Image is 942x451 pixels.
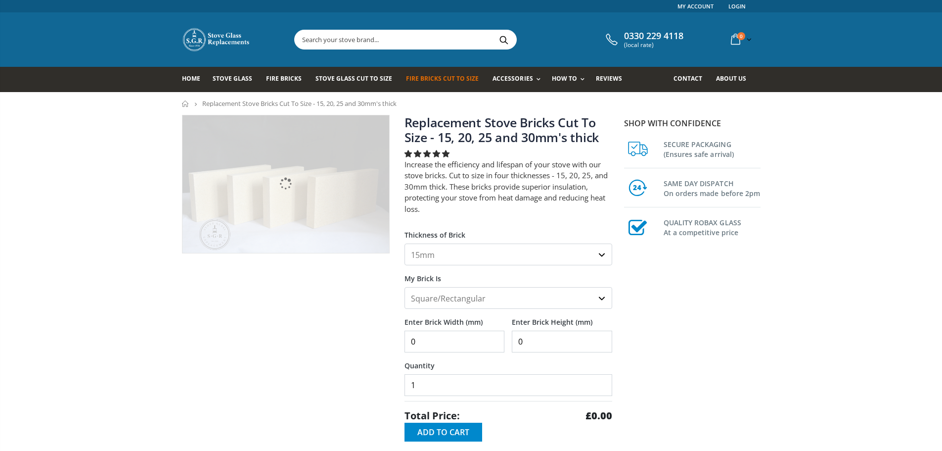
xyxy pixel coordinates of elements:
[624,31,683,42] span: 0330 229 4118
[552,67,589,92] a: How To
[404,149,451,158] span: 4.78 stars
[673,67,710,92] a: Contact
[182,27,251,52] img: Stove Glass Replacement
[664,138,761,159] h3: SECURE PACKAGING (Ensures safe arrival)
[596,67,629,92] a: Reviews
[404,114,599,146] a: Replacement Stove Bricks Cut To Size - 15, 20, 25 and 30mm's thick
[493,67,545,92] a: Accessories
[404,309,505,327] label: Enter Brick Width (mm)
[404,423,482,442] button: Add to Cart
[624,117,761,129] p: Shop with confidence
[664,216,761,238] h3: QUALITY ROBAX GLASS At a competitive price
[512,309,612,327] label: Enter Brick Height (mm)
[552,74,577,83] span: How To
[716,67,754,92] a: About us
[404,265,612,283] label: My Brick Is
[417,427,469,438] span: Add to Cart
[182,74,200,83] span: Home
[404,409,460,423] span: Total Price:
[664,177,761,199] h3: SAME DAY DISPATCH On orders made before 2pm
[493,30,515,49] button: Search
[315,74,392,83] span: Stove Glass Cut To Size
[404,352,612,370] label: Quantity
[295,30,627,49] input: Search your stove brand...
[266,67,309,92] a: Fire Bricks
[406,67,486,92] a: Fire Bricks Cut To Size
[266,74,302,83] span: Fire Bricks
[213,67,260,92] a: Stove Glass
[406,74,479,83] span: Fire Bricks Cut To Size
[202,99,397,108] span: Replacement Stove Bricks Cut To Size - 15, 20, 25 and 30mm's thick
[213,74,252,83] span: Stove Glass
[673,74,702,83] span: Contact
[727,30,754,49] a: 0
[716,74,746,83] span: About us
[315,67,400,92] a: Stove Glass Cut To Size
[404,159,612,215] p: Increase the efficiency and lifespan of your stove with our stove bricks. Cut to size in four thi...
[182,67,208,92] a: Home
[737,32,745,40] span: 0
[603,31,683,49] a: 0330 229 4118 (local rate)
[182,100,189,107] a: Home
[585,409,612,423] strong: £0.00
[404,222,612,240] label: Thickness of Brick
[624,42,683,49] span: (local rate)
[596,74,622,83] span: Reviews
[493,74,533,83] span: Accessories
